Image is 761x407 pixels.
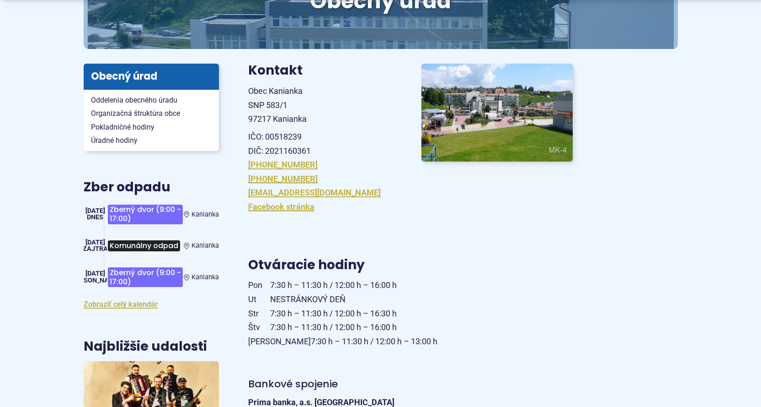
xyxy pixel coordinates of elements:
span: Kanianka [192,211,219,218]
a: [EMAIL_ADDRESS][DOMAIN_NAME] [248,188,381,197]
span: Zajtra [83,245,108,253]
span: Úradné hodiny [91,134,212,147]
span: Obec Kanianka SNP 583/1 97217 Kanianka [248,86,307,124]
span: Kanianka [192,273,219,281]
span: [PERSON_NAME] [70,277,120,284]
span: Štv [248,320,270,335]
span: Zberný dvor (9:00 - 17:00) [108,267,183,287]
span: Zberný dvor (9:00 - 17:00) [108,205,183,224]
h3: Najbližšie udalosti [84,340,207,354]
span: Oddelenia obecného úradu [91,93,212,107]
span: [DATE] [85,239,105,246]
p: 7:30 h – 11:30 h / 12:00 h – 16:00 h NESTRÁNKOVÝ DEŇ 7:30 h – 11:30 h / 12:00 h – 16:30 h 7:30 h ... [248,278,573,348]
span: Dnes [87,213,103,221]
a: Pokladničné hodiny [84,120,219,134]
a: Organizačná štruktúra obce [84,107,219,120]
h3: Zber odpadu [84,180,219,195]
span: Str [248,307,270,321]
h3: Kontakt [248,64,399,78]
span: Pon [248,278,270,293]
span: Kanianka [192,242,219,250]
span: [DATE] [85,270,105,277]
span: Pokladničné hodiny [91,120,212,134]
span: Bankové spojenie [248,377,338,391]
a: Komunálny odpad Kanianka [DATE] Zajtra [84,235,219,256]
a: Oddelenia obecného úradu [84,93,219,107]
a: Úradné hodiny [84,134,219,147]
span: Komunálny odpad [108,240,180,251]
a: Facebook stránka [248,202,314,212]
span: [DATE] [85,207,105,215]
span: Organizačná štruktúra obce [91,107,212,120]
a: Zobraziť celý kalendár [84,300,158,309]
a: Zberný dvor (9:00 - 17:00) Kanianka [DATE] Dnes [84,201,219,228]
a: Zberný dvor (9:00 - 17:00) Kanianka [DATE] [PERSON_NAME] [84,264,219,291]
span: [PERSON_NAME] [248,335,311,349]
a: [PHONE_NUMBER] [248,174,318,184]
a: [PHONE_NUMBER] [248,160,318,169]
h3: Obecný úrad [84,64,219,89]
span: Ut [248,293,270,307]
strong: Prima banka, a.s. [GEOGRAPHIC_DATA] [248,397,394,407]
p: IČO: 00518239 DIČ: 2021160361 [248,130,399,158]
h3: Otváracie hodiny [248,258,573,272]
